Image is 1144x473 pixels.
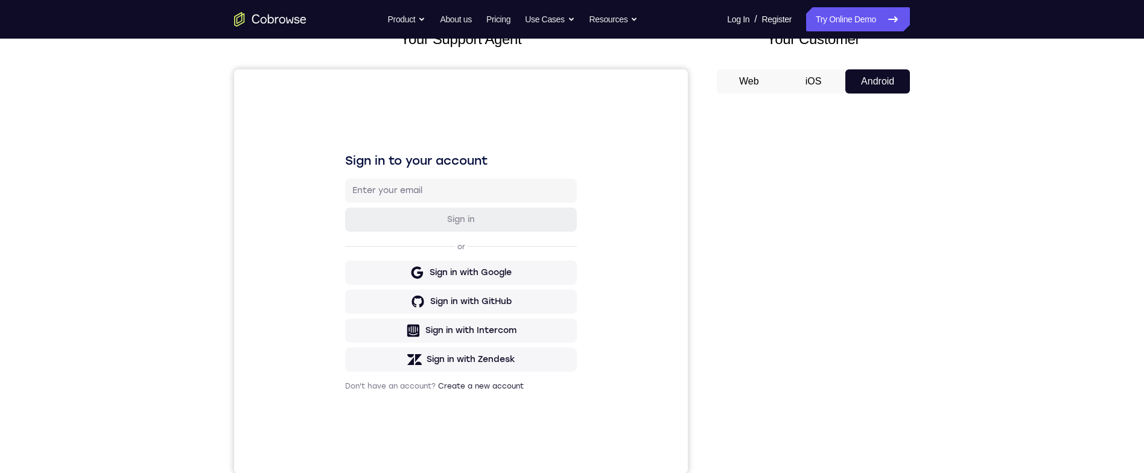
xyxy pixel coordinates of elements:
button: Web [717,69,781,94]
button: Product [388,7,426,31]
a: Pricing [486,7,510,31]
span: / [754,12,757,27]
a: Go to the home page [234,12,307,27]
a: Try Online Demo [806,7,910,31]
button: iOS [781,69,846,94]
h2: Your Customer [717,28,910,50]
button: Android [845,69,910,94]
a: Log In [727,7,749,31]
button: Use Cases [525,7,574,31]
button: Resources [589,7,638,31]
a: Register [762,7,792,31]
h2: Your Support Agent [234,28,688,50]
a: About us [440,7,471,31]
